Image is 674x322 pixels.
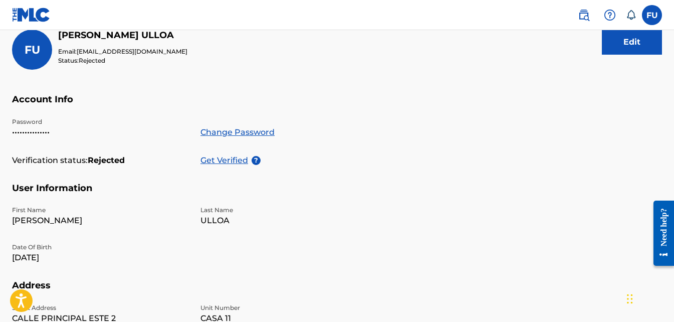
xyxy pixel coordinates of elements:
[79,57,105,64] span: Rejected
[600,5,620,25] div: Help
[58,47,187,56] p: Email:
[12,252,188,264] p: [DATE]
[602,30,662,55] button: Edit
[12,206,188,215] p: First Name
[624,274,674,322] iframe: Chat Widget
[12,154,88,167] p: Verification status:
[12,303,188,312] p: Street Address
[12,94,662,117] h5: Account Info
[58,30,187,41] h5: Felix ULLOA
[88,154,125,167] strong: Rejected
[12,243,188,252] p: Date Of Birth
[646,193,674,273] iframe: Resource Center
[200,215,377,227] p: ULLOA
[642,5,662,25] div: User Menu
[12,280,662,303] h5: Address
[77,48,187,55] span: [EMAIL_ADDRESS][DOMAIN_NAME]
[25,43,40,57] span: FU
[200,206,377,215] p: Last Name
[200,303,377,312] p: Unit Number
[578,9,590,21] img: search
[12,117,188,126] p: Password
[574,5,594,25] a: Public Search
[200,154,252,167] p: Get Verified
[626,10,636,20] div: Notifications
[627,284,633,314] div: Arrastrar
[624,274,674,322] div: Widget de chat
[200,126,275,138] a: Change Password
[252,156,261,165] span: ?
[12,126,188,138] p: •••••••••••••••
[12,215,188,227] p: [PERSON_NAME]
[58,56,187,65] p: Status:
[12,183,662,206] h5: User Information
[12,8,51,22] img: MLC Logo
[604,9,616,21] img: help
